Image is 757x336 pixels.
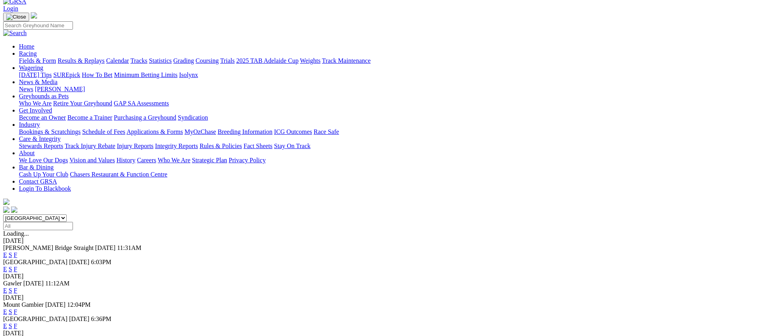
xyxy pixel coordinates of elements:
[114,114,176,121] a: Purchasing a Greyhound
[19,143,63,149] a: Stewards Reports
[19,128,80,135] a: Bookings & Scratchings
[200,143,242,149] a: Rules & Policies
[3,199,9,205] img: logo-grsa-white.png
[3,287,7,294] a: E
[274,128,312,135] a: ICG Outcomes
[3,206,9,213] img: facebook.svg
[69,157,115,163] a: Vision and Values
[19,185,71,192] a: Login To Blackbook
[82,71,113,78] a: How To Bet
[19,79,58,85] a: News & Media
[19,157,68,163] a: We Love Our Dogs
[69,259,89,265] span: [DATE]
[19,157,754,164] div: About
[3,280,22,287] span: Gawler
[3,294,754,301] div: [DATE]
[192,157,227,163] a: Strategic Plan
[45,280,70,287] span: 11:12AM
[3,273,754,280] div: [DATE]
[19,114,754,121] div: Get Involved
[3,259,67,265] span: [GEOGRAPHIC_DATA]
[3,30,27,37] img: Search
[137,157,156,163] a: Careers
[9,308,12,315] a: S
[244,143,272,149] a: Fact Sheets
[53,71,80,78] a: SUREpick
[14,308,17,315] a: F
[11,206,17,213] img: twitter.svg
[116,157,135,163] a: History
[218,128,272,135] a: Breeding Information
[236,57,298,64] a: 2025 TAB Adelaide Cup
[19,135,61,142] a: Care & Integrity
[173,57,194,64] a: Grading
[70,171,167,178] a: Chasers Restaurant & Function Centre
[19,57,56,64] a: Fields & Form
[35,86,85,92] a: [PERSON_NAME]
[69,315,89,322] span: [DATE]
[19,164,54,171] a: Bar & Dining
[3,13,29,21] button: Toggle navigation
[220,57,235,64] a: Trials
[185,128,216,135] a: MyOzChase
[3,237,754,244] div: [DATE]
[274,143,310,149] a: Stay On Track
[45,301,66,308] span: [DATE]
[3,252,7,258] a: E
[106,57,129,64] a: Calendar
[158,157,190,163] a: Who We Are
[19,114,66,121] a: Become an Owner
[58,57,104,64] a: Results & Replays
[179,71,198,78] a: Isolynx
[178,114,208,121] a: Syndication
[19,178,57,185] a: Contact GRSA
[131,57,147,64] a: Tracks
[14,266,17,272] a: F
[3,315,67,322] span: [GEOGRAPHIC_DATA]
[114,71,177,78] a: Minimum Betting Limits
[9,323,12,329] a: S
[91,259,112,265] span: 6:03PM
[3,301,44,308] span: Mount Gambier
[19,71,754,79] div: Wagering
[9,287,12,294] a: S
[3,323,7,329] a: E
[149,57,172,64] a: Statistics
[19,86,754,93] div: News & Media
[19,171,68,178] a: Cash Up Your Club
[14,323,17,329] a: F
[19,143,754,150] div: Care & Integrity
[19,71,52,78] a: [DATE] Tips
[196,57,219,64] a: Coursing
[19,171,754,178] div: Bar & Dining
[3,222,73,230] input: Select date
[127,128,183,135] a: Applications & Forms
[19,100,754,107] div: Greyhounds as Pets
[6,14,26,20] img: Close
[14,287,17,294] a: F
[3,308,7,315] a: E
[19,43,34,50] a: Home
[67,114,112,121] a: Become a Trainer
[67,301,91,308] span: 12:04PM
[82,128,125,135] a: Schedule of Fees
[31,12,37,19] img: logo-grsa-white.png
[23,280,44,287] span: [DATE]
[9,266,12,272] a: S
[19,128,754,135] div: Industry
[14,252,17,258] a: F
[19,64,43,71] a: Wagering
[53,100,112,107] a: Retire Your Greyhound
[65,143,115,149] a: Track Injury Rebate
[19,57,754,64] div: Racing
[300,57,321,64] a: Weights
[313,128,339,135] a: Race Safe
[9,252,12,258] a: S
[3,266,7,272] a: E
[322,57,371,64] a: Track Maintenance
[155,143,198,149] a: Integrity Reports
[19,86,33,92] a: News
[19,107,52,114] a: Get Involved
[114,100,169,107] a: GAP SA Assessments
[229,157,266,163] a: Privacy Policy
